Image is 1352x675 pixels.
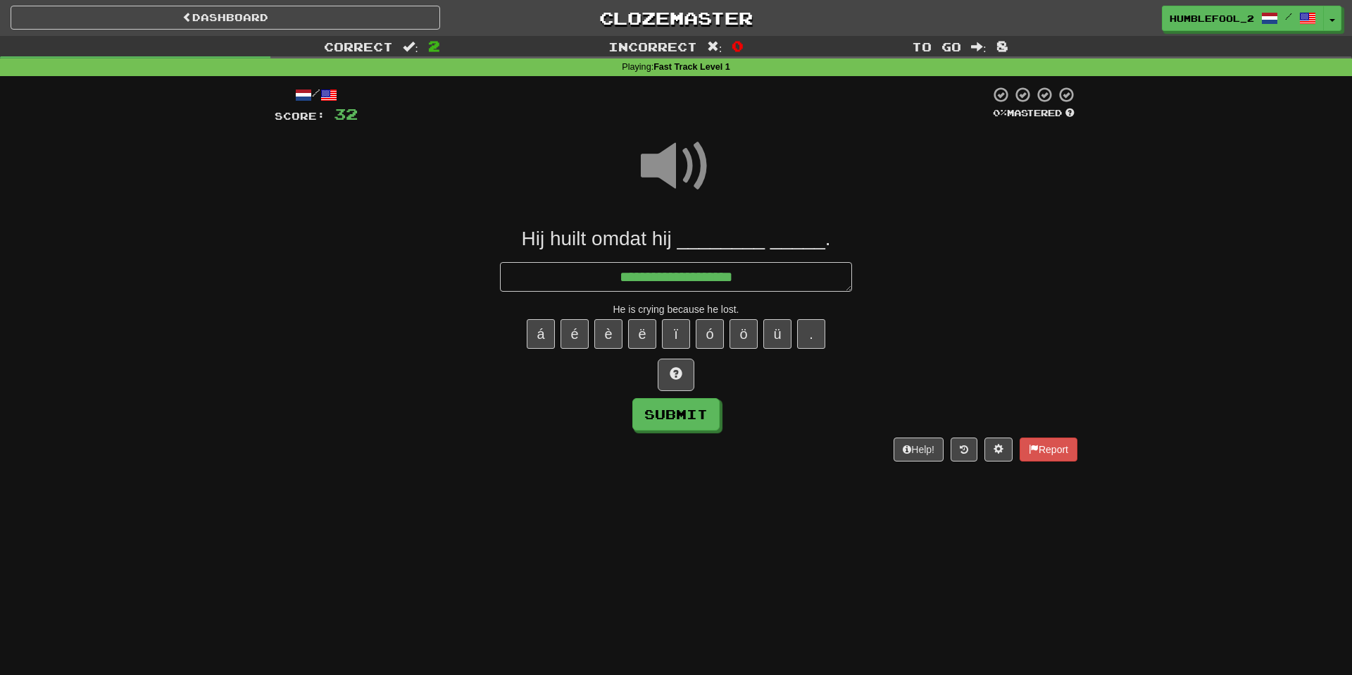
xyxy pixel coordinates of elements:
[324,39,393,54] span: Correct
[658,359,694,391] button: Hint!
[653,62,730,72] strong: Fast Track Level 1
[797,319,825,349] button: .
[662,319,690,349] button: ï
[632,398,720,431] button: Submit
[707,41,722,53] span: :
[993,107,1007,118] span: 0 %
[1170,12,1254,25] span: humblefool_2
[11,6,440,30] a: Dashboard
[996,37,1008,54] span: 8
[334,105,358,123] span: 32
[275,302,1077,316] div: He is crying because he lost.
[428,37,440,54] span: 2
[990,107,1077,120] div: Mastered
[763,319,791,349] button: ü
[696,319,724,349] button: ó
[561,319,589,349] button: é
[894,438,944,462] button: Help!
[594,319,622,349] button: è
[275,86,358,104] div: /
[628,319,656,349] button: ë
[912,39,961,54] span: To go
[461,6,891,30] a: Clozemaster
[730,319,758,349] button: ö
[732,37,744,54] span: 0
[403,41,418,53] span: :
[527,319,555,349] button: á
[1285,11,1292,21] span: /
[971,41,987,53] span: :
[951,438,977,462] button: Round history (alt+y)
[608,39,697,54] span: Incorrect
[275,110,325,122] span: Score:
[275,226,1077,252] div: Hij huilt omdat hij ________ _____.
[1162,6,1324,31] a: humblefool_2 /
[1020,438,1077,462] button: Report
